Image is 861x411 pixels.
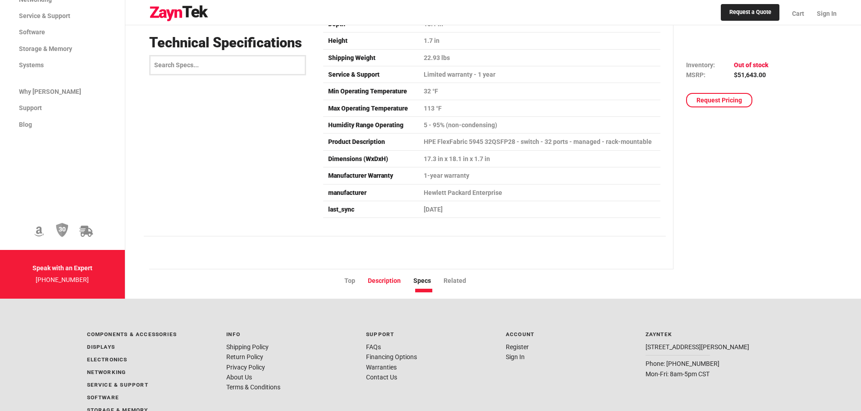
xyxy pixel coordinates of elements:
[323,167,419,184] td: Manufacturer Warranty
[366,329,495,339] p: Support
[323,201,419,218] td: last_sync
[419,184,660,201] td: Hewlett Packard Enterprise
[226,329,355,339] p: Info
[366,343,381,351] a: FAQs
[368,276,413,286] li: Description
[419,134,660,150] td: HPE FlexFabric 5945 32QSFP28 - switch - 32 ports - managed - rack-mountable
[226,343,269,351] a: Shipping Policy
[323,184,419,201] td: manufacturer
[323,66,419,83] td: Service & Support
[792,10,804,17] span: Cart
[366,353,417,360] a: Financing Options
[786,2,811,25] a: Cart
[419,66,660,83] td: Limited warranty - 1 year
[226,383,280,391] a: Terms & Conditions
[19,12,70,19] span: Service & Support
[323,83,419,100] td: Min Operating Temperature
[344,276,368,286] li: Top
[87,369,126,375] a: Networking
[419,32,660,49] td: 1.7 in
[56,222,69,238] img: 30 Day Return Policy
[19,61,44,69] span: Systems
[366,364,397,371] a: Warranties
[734,70,769,80] td: $51,643.00
[226,364,265,371] a: Privacy Policy
[721,4,780,21] a: Request a Quote
[686,93,752,107] a: Request Pricing
[323,100,419,116] td: Max Operating Temperature
[87,356,128,363] a: Electronics
[87,344,115,350] a: Displays
[149,35,312,51] h3: Technical Specifications
[226,353,263,360] a: Return Policy
[506,329,635,339] p: Account
[323,150,419,167] td: Dimensions (WxDxH)
[323,49,419,66] td: Shipping Weight
[506,343,529,351] a: Register
[87,331,177,337] a: Components & Accessories
[444,276,479,286] li: Related
[36,276,89,283] a: [PHONE_NUMBER]
[149,55,306,75] input: Search Specs...
[366,374,397,381] a: Contact Us
[646,360,719,367] a: Phone: [PHONE_NUMBER]
[419,201,660,218] td: [DATE]
[87,394,119,401] a: Software
[323,134,419,150] td: Product Description
[646,329,774,339] p: ZaynTek
[323,117,419,134] td: Humidity Range Operating
[419,83,660,100] td: 32 °F
[686,70,734,80] td: MSRP
[19,28,45,36] span: Software
[413,276,444,286] li: Specs
[19,88,81,95] span: Why [PERSON_NAME]
[19,104,42,111] span: Support
[323,32,419,49] td: Height
[419,117,660,134] td: 5 - 95% (non-condensing)
[19,45,72,52] span: Storage & Memory
[686,60,734,70] td: Inventory
[226,374,252,381] a: About Us
[734,61,769,69] span: Out of stock
[32,264,92,272] strong: Speak with an Expert
[87,382,148,388] a: Service & Support
[419,150,660,167] td: 17.3 in x 18.1 in x 1.7 in
[419,100,660,116] td: 113 °F
[19,121,32,128] span: Blog
[419,49,660,66] td: 22.93 lbs
[419,167,660,184] td: 1-year warranty
[811,2,837,25] a: Sign In
[149,5,209,22] img: logo
[506,353,525,360] a: Sign In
